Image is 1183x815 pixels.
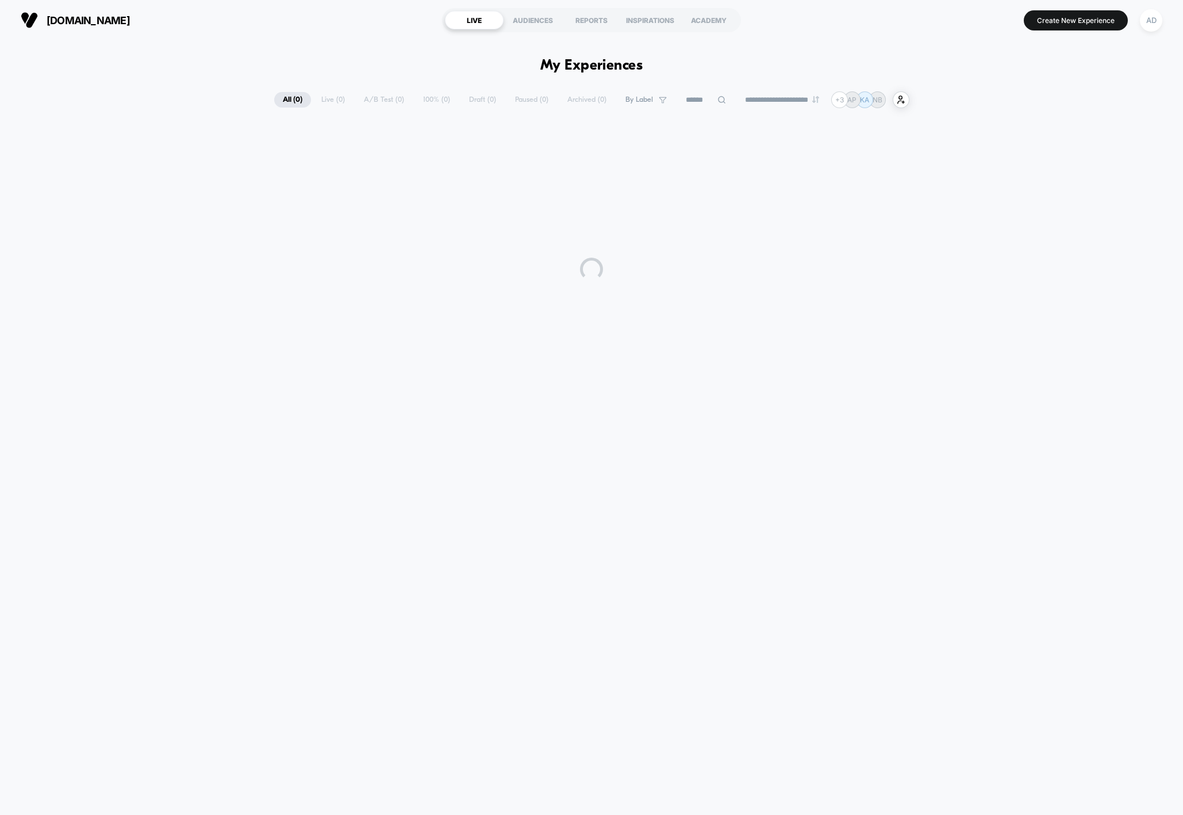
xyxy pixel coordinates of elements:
div: LIVE [445,11,504,29]
p: NB [873,95,882,104]
div: + 3 [831,91,848,108]
h1: My Experiences [540,58,643,74]
img: end [812,96,819,103]
div: ACADEMY [679,11,738,29]
div: AD [1140,9,1162,32]
button: AD [1136,9,1166,32]
div: INSPIRATIONS [621,11,679,29]
div: REPORTS [562,11,621,29]
img: Visually logo [21,12,38,29]
p: KA [860,95,869,104]
button: Create New Experience [1024,10,1128,30]
div: AUDIENCES [504,11,562,29]
span: All ( 0 ) [274,92,311,108]
span: By Label [625,95,653,104]
button: [DOMAIN_NAME] [17,11,133,29]
span: [DOMAIN_NAME] [47,14,130,26]
p: AP [847,95,856,104]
